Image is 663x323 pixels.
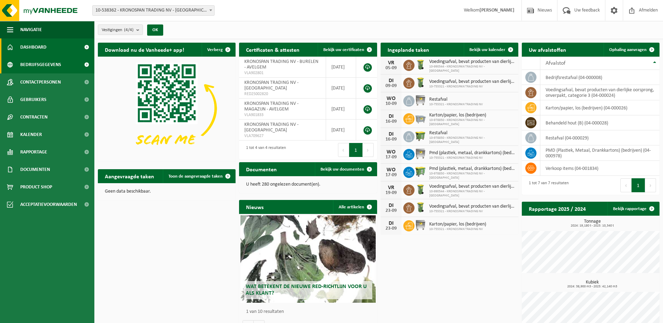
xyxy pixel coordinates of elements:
img: WB-1100-GAL-GY-02 [415,94,426,106]
td: [DATE] [326,78,356,99]
div: WO [384,96,398,101]
div: DI [384,203,398,208]
span: 10-755321 - KRONOSPAN TRADING NV [429,227,486,231]
span: Navigatie [20,21,42,38]
button: Next [363,143,374,157]
div: 17-09 [384,155,398,160]
span: Gebruikers [20,91,46,108]
h2: Download nu de Vanheede+ app! [98,43,191,56]
span: Rapportage [20,143,47,161]
span: 10-538362 - KRONOSPAN TRADING NV - WIELSBEKE [93,6,214,15]
div: 05-09 [384,66,398,71]
img: WB-0140-HPE-GN-50 [415,77,426,88]
span: 2024: 38,900 m3 - 2025: 42,140 m3 [525,285,660,288]
button: OK [147,24,163,36]
td: karton/papier, los (bedrijven) (04-000026) [540,100,660,115]
td: PMD (Plastiek, Metaal, Drankkartons) (bedrijven) (04-000978) [540,145,660,161]
button: 1 [632,178,645,192]
h2: Uw afvalstoffen [522,43,573,56]
button: Vestigingen(4/4) [98,24,143,35]
span: Dashboard [20,38,46,56]
h3: Kubiek [525,280,660,288]
button: Next [645,178,656,192]
span: 10-978850 - KRONOSPAN TRADING NV - [GEOGRAPHIC_DATA] [429,118,515,127]
img: WB-2500-GAL-GY-01 [415,112,426,124]
span: Bekijk uw kalender [469,48,505,52]
span: 10-755321 - KRONOSPAN TRADING NV [429,85,515,89]
h2: Nieuws [239,200,271,214]
td: [DATE] [326,57,356,78]
div: VR [384,60,398,66]
span: Toon de aangevraagde taken [168,174,223,179]
span: Wat betekent de nieuwe RED-richtlijn voor u als klant? [246,284,367,296]
img: WB-1100-GAL-GY-02 [415,219,426,231]
button: Previous [620,178,632,192]
span: Karton/papier, los (bedrijven) [429,113,515,118]
a: Bekijk uw documenten [315,162,376,176]
span: 10-755321 - KRONOSPAN TRADING NV [429,102,483,107]
img: WB-1100-GAL-GY-02 [415,148,426,160]
span: VLA901833 [244,112,320,118]
div: 10-09 [384,101,398,106]
img: WB-0660-HPE-GN-50 [415,166,426,178]
div: 16-09 [384,137,398,142]
div: DI [384,78,398,84]
span: 10-755321 - KRONOSPAN TRADING NV [429,209,515,214]
img: WB-0140-HPE-GN-50 [415,184,426,195]
a: Alle artikelen [333,200,376,214]
span: Bedrijfsgegevens [20,56,61,73]
td: bedrijfsrestafval (04-000008) [540,70,660,85]
span: Voedingsafval, bevat producten van dierlijke oorsprong, onverpakt, categorie 3 [429,204,515,209]
span: Voedingsafval, bevat producten van dierlijke oorsprong, onverpakt, categorie 3 [429,79,515,85]
div: 16-09 [384,119,398,124]
strong: [PERSON_NAME] [480,8,514,13]
span: KRONOSPAN TRADING NV - MAGAZIJN - AVELGEM [244,101,298,112]
span: Pmd (plastiek, metaal, drankkartons) (bedrijven) [429,166,515,172]
span: Contracten [20,108,48,126]
button: Previous [338,143,349,157]
h2: Rapportage 2025 / 2024 [522,202,593,215]
h2: Ingeplande taken [381,43,436,56]
p: 1 van 10 resultaten [246,309,373,314]
span: Acceptatievoorwaarden [20,196,77,213]
div: 09-09 [384,84,398,88]
span: Vestigingen [102,25,134,35]
span: 2024: 19,180 t - 2025: 10,340 t [525,224,660,228]
img: WB-1100-HPE-GN-50 [415,130,426,142]
span: Restafval [429,97,483,102]
span: Bekijk uw certificaten [323,48,364,52]
span: Voedingsafval, bevat producten van dierlijke oorsprong, onverpakt, categorie 3 [429,59,515,65]
td: [DATE] [326,120,356,141]
h3: Tonnage [525,219,660,228]
span: 10-538362 - KRONOSPAN TRADING NV - WIELSBEKE [92,5,215,16]
span: KRONOSPAN TRADING NV - BURELEN - AVELGEM [244,59,318,70]
span: 10-990544 - KRONOSPAN TRADING NV - [GEOGRAPHIC_DATA] [429,189,515,198]
td: restafval (04-000029) [540,130,660,145]
div: DI [384,221,398,226]
span: Restafval [429,130,515,136]
td: behandeld hout (B) (04-000028) [540,115,660,130]
td: voedingsafval, bevat producten van dierlijke oorsprong, onverpakt, categorie 3 (04-000024) [540,85,660,100]
td: [DATE] [326,99,356,120]
a: Bekijk uw certificaten [318,43,376,57]
span: RED25002820 [244,91,320,97]
p: Geen data beschikbaar. [105,189,229,194]
h2: Aangevraagde taken [98,169,161,183]
span: Documenten [20,161,50,178]
span: 10-755321 - KRONOSPAN TRADING NV [429,156,515,160]
span: Bekijk uw documenten [320,167,364,172]
button: Verberg [202,43,235,57]
div: DI [384,131,398,137]
div: 1 tot 7 van 7 resultaten [525,178,569,193]
a: Toon de aangevraagde taken [163,169,235,183]
a: Ophaling aanvragen [604,43,659,57]
h2: Certificaten & attesten [239,43,307,56]
span: 10-978850 - KRONOSPAN TRADING NV - [GEOGRAPHIC_DATA] [429,172,515,180]
div: 23-09 [384,208,398,213]
span: 10-990544 - KRONOSPAN TRADING NV - [GEOGRAPHIC_DATA] [429,65,515,73]
a: Wat betekent de nieuwe RED-richtlijn voor u als klant? [240,215,375,303]
div: 23-09 [384,226,398,231]
span: Voedingsafval, bevat producten van dierlijke oorsprong, onverpakt, categorie 3 [429,184,515,189]
div: 19-09 [384,191,398,195]
div: 1 tot 4 van 4 resultaten [243,142,286,158]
